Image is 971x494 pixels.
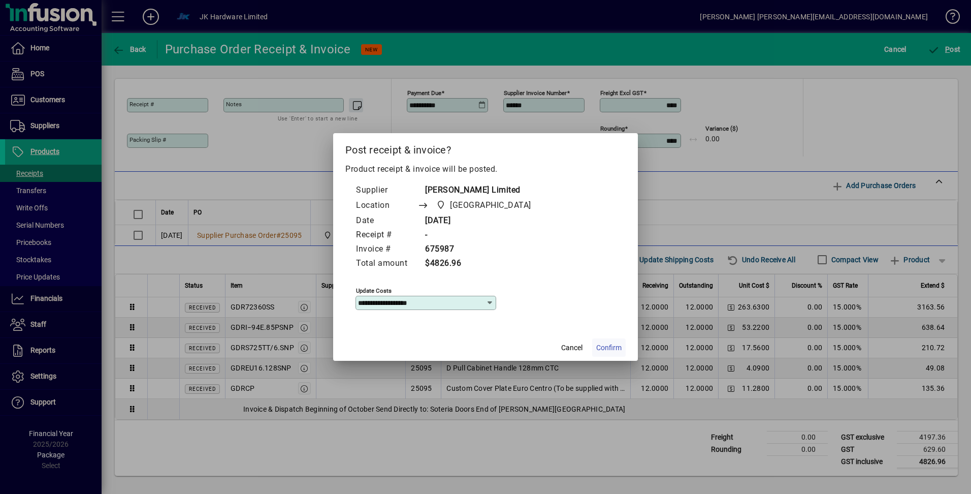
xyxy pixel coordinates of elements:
[417,257,551,271] td: $4826.96
[355,198,417,214] td: Location
[355,257,417,271] td: Total amount
[356,287,392,294] mat-label: Update costs
[355,183,417,198] td: Supplier
[596,343,622,353] span: Confirm
[355,242,417,257] td: Invoice #
[417,228,551,242] td: -
[433,198,535,212] span: Auckland
[556,338,588,357] button: Cancel
[345,163,626,175] p: Product receipt & invoice will be posted.
[450,199,531,211] span: [GEOGRAPHIC_DATA]
[355,214,417,228] td: Date
[417,214,551,228] td: [DATE]
[561,343,582,353] span: Cancel
[417,242,551,257] td: 675987
[592,338,626,357] button: Confirm
[417,183,551,198] td: [PERSON_NAME] Limited
[333,133,638,163] h2: Post receipt & invoice?
[355,228,417,242] td: Receipt #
